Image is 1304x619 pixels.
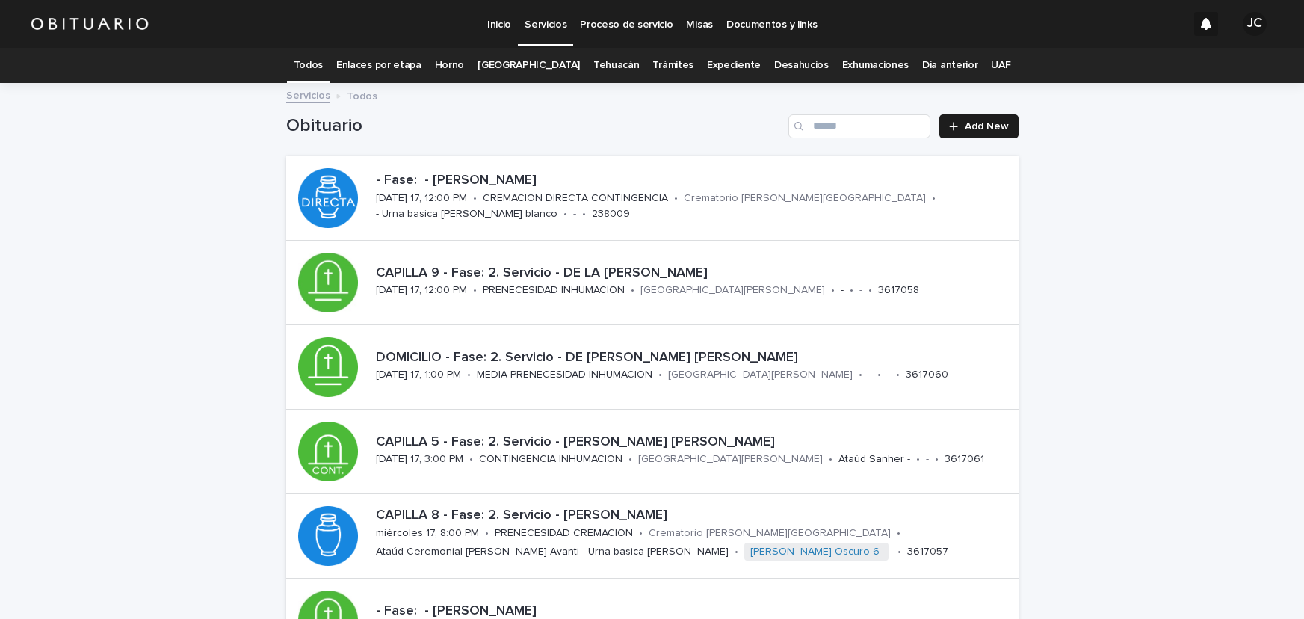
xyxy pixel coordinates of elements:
[649,527,891,540] p: Crematorio [PERSON_NAME][GEOGRAPHIC_DATA]
[483,284,625,297] p: PRENECESIDAD INHUMACION
[850,284,853,297] p: •
[593,48,640,83] a: Tehuacán
[573,208,576,221] p: -
[485,527,489,540] p: •
[376,453,463,466] p: [DATE] 17, 3:00 PM
[286,115,783,137] h1: Obituario
[467,369,471,381] p: •
[831,284,835,297] p: •
[907,546,948,558] p: 3617057
[939,114,1018,138] a: Add New
[376,527,479,540] p: miércoles 17, 8:00 PM
[469,453,473,466] p: •
[294,48,323,83] a: Todos
[286,494,1019,579] a: CAPILLA 8 - Fase: 2. Servicio - [PERSON_NAME]miércoles 17, 8:00 PM•PRENECESIDAD CREMACION•Cremato...
[788,114,930,138] input: Search
[582,208,586,221] p: •
[896,369,900,381] p: •
[932,192,936,205] p: •
[376,369,461,381] p: [DATE] 17, 1:00 PM
[877,369,881,381] p: •
[658,369,662,381] p: •
[868,284,872,297] p: •
[878,284,919,297] p: 3617058
[1243,12,1267,36] div: JC
[991,48,1010,83] a: UAF
[631,284,634,297] p: •
[638,453,823,466] p: [GEOGRAPHIC_DATA][PERSON_NAME]
[897,527,900,540] p: •
[376,192,467,205] p: [DATE] 17, 12:00 PM
[376,284,467,297] p: [DATE] 17, 12:00 PM
[868,369,871,381] p: -
[336,48,421,83] a: Enlaces por etapa
[735,546,738,558] p: •
[479,453,622,466] p: CONTINGENCIA INHUMACION
[286,156,1019,241] a: - Fase: - [PERSON_NAME][DATE] 17, 12:00 PM•CREMACION DIRECTA CONTINGENCIA•Crematorio [PERSON_NAME...
[945,453,984,466] p: 3617061
[376,173,1013,189] p: - Fase: - [PERSON_NAME]
[684,192,926,205] p: Crematorio [PERSON_NAME][GEOGRAPHIC_DATA]
[897,546,901,558] p: •
[639,527,643,540] p: •
[935,453,939,466] p: •
[922,48,977,83] a: Día anterior
[376,546,729,558] p: Ataúd Ceremonial [PERSON_NAME] Avanti - Urna basica [PERSON_NAME]
[916,453,920,466] p: •
[286,86,330,103] a: Servicios
[842,48,909,83] a: Exhumaciones
[628,453,632,466] p: •
[473,192,477,205] p: •
[859,284,862,297] p: -
[750,546,883,558] a: [PERSON_NAME] Oscuro-6-
[376,265,1013,282] p: CAPILLA 9 - Fase: 2. Servicio - DE LA [PERSON_NAME]
[435,48,464,83] a: Horno
[841,284,844,297] p: -
[674,192,678,205] p: •
[668,369,853,381] p: [GEOGRAPHIC_DATA][PERSON_NAME]
[838,453,910,466] p: Ataúd Sanher -
[965,121,1009,132] span: Add New
[926,453,929,466] p: -
[563,208,567,221] p: •
[887,369,890,381] p: -
[376,350,1013,366] p: DOMICILIO - Fase: 2. Servicio - DE [PERSON_NAME] [PERSON_NAME]
[592,208,630,221] p: 238009
[640,284,825,297] p: [GEOGRAPHIC_DATA][PERSON_NAME]
[286,325,1019,410] a: DOMICILIO - Fase: 2. Servicio - DE [PERSON_NAME] [PERSON_NAME][DATE] 17, 1:00 PM•MEDIA PRENECESID...
[473,284,477,297] p: •
[376,208,557,221] p: - Urna basica [PERSON_NAME] blanco
[906,369,948,381] p: 3617060
[286,241,1019,325] a: CAPILLA 9 - Fase: 2. Servicio - DE LA [PERSON_NAME][DATE] 17, 12:00 PM•PRENECESIDAD INHUMACION•[G...
[347,87,377,103] p: Todos
[652,48,693,83] a: Trámites
[376,434,1013,451] p: CAPILLA 5 - Fase: 2. Servicio - [PERSON_NAME] [PERSON_NAME]
[859,369,862,381] p: •
[829,453,832,466] p: •
[707,48,761,83] a: Expediente
[774,48,829,83] a: Desahucios
[286,410,1019,494] a: CAPILLA 5 - Fase: 2. Servicio - [PERSON_NAME] [PERSON_NAME][DATE] 17, 3:00 PM•CONTINGENCIA INHUMA...
[478,48,580,83] a: [GEOGRAPHIC_DATA]
[483,192,668,205] p: CREMACION DIRECTA CONTINGENCIA
[30,9,149,39] img: HUM7g2VNRLqGMmR9WVqf
[495,527,633,540] p: PRENECESIDAD CREMACION
[376,508,1013,524] p: CAPILLA 8 - Fase: 2. Servicio - [PERSON_NAME]
[477,369,652,381] p: MEDIA PRENECESIDAD INHUMACION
